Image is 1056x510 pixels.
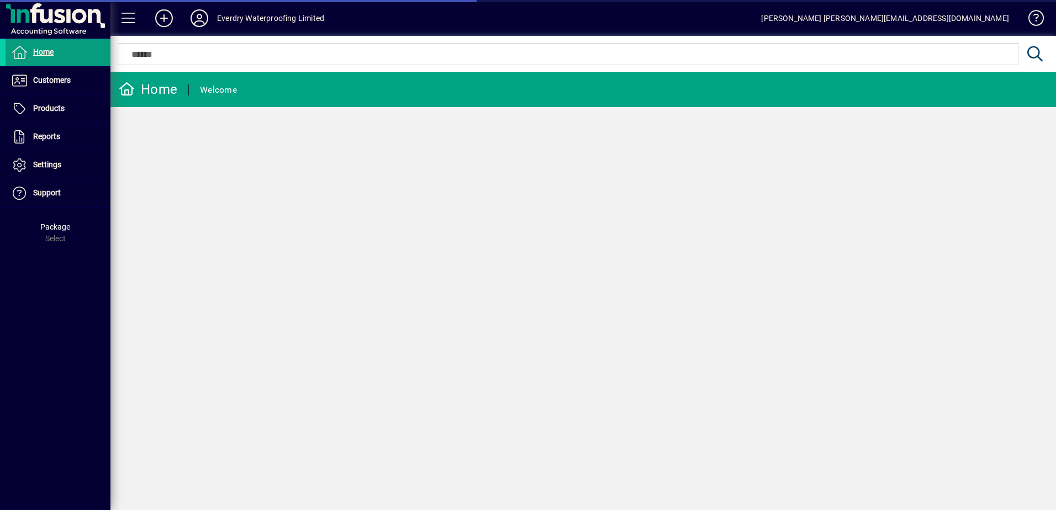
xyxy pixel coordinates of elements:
[182,8,217,28] button: Profile
[119,81,177,98] div: Home
[33,188,61,197] span: Support
[146,8,182,28] button: Add
[217,9,324,27] div: Everdry Waterproofing Limited
[33,47,54,56] span: Home
[1020,2,1042,38] a: Knowledge Base
[33,160,61,169] span: Settings
[33,104,65,113] span: Products
[6,67,110,94] a: Customers
[33,132,60,141] span: Reports
[200,81,237,99] div: Welcome
[40,222,70,231] span: Package
[6,123,110,151] a: Reports
[761,9,1009,27] div: [PERSON_NAME] [PERSON_NAME][EMAIL_ADDRESS][DOMAIN_NAME]
[33,76,71,84] span: Customers
[6,179,110,207] a: Support
[6,151,110,179] a: Settings
[6,95,110,123] a: Products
